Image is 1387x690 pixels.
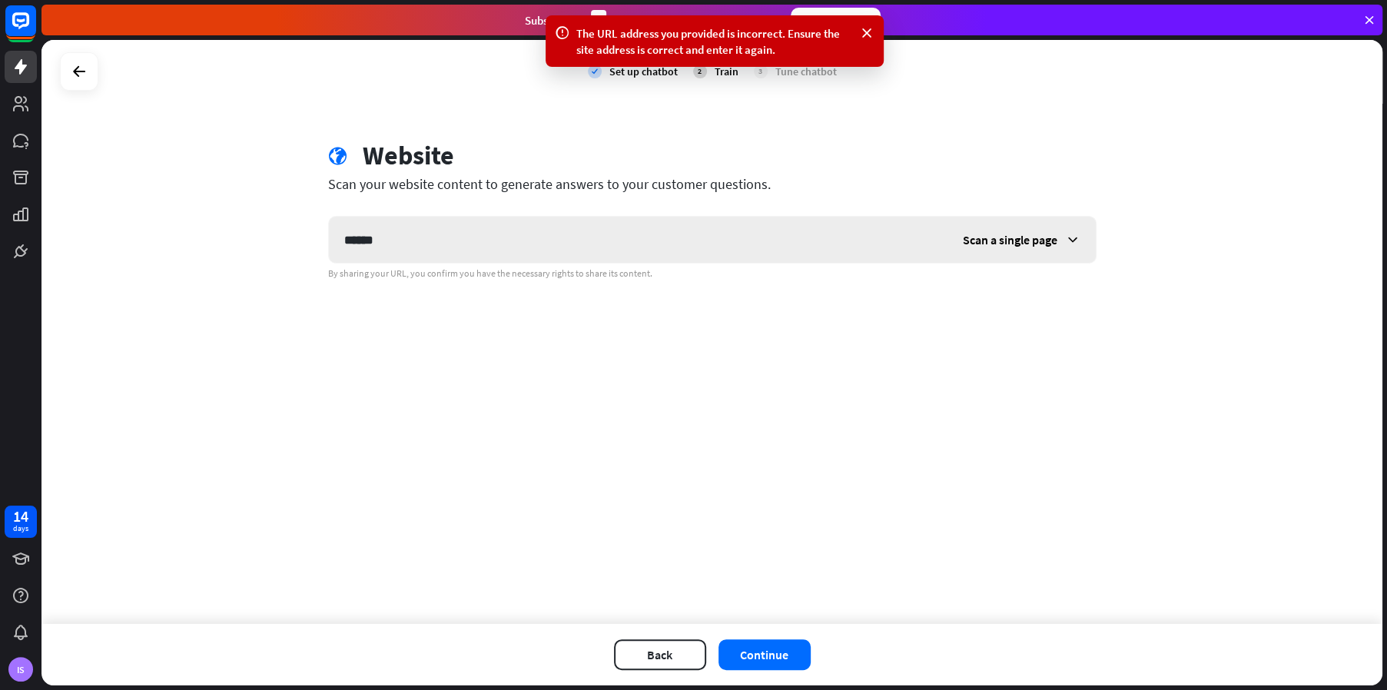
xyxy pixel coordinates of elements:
div: Scan your website content to generate answers to your customer questions. [328,175,1097,193]
button: Continue [718,639,811,670]
button: Back [614,639,706,670]
i: globe [328,147,347,166]
div: 14 [13,509,28,523]
div: IS [8,657,33,682]
div: 3 [591,10,606,31]
span: Scan a single page [963,232,1057,247]
div: 3 [754,65,768,78]
div: The URL address you provided is incorrect. Ensure the site address is correct and enter it again. [576,25,853,58]
div: Tune chatbot [775,65,837,78]
div: Subscribe in days to get your first month for $1 [525,10,778,31]
a: 14 days [5,506,37,538]
i: check [588,65,602,78]
div: 2 [693,65,707,78]
div: Website [363,140,454,171]
div: By sharing your URL, you confirm you have the necessary rights to share its content. [328,267,1097,280]
div: Train [715,65,738,78]
div: Set up chatbot [609,65,678,78]
div: days [13,523,28,534]
div: Subscribe now [791,8,881,32]
button: Open LiveChat chat widget [12,6,58,52]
